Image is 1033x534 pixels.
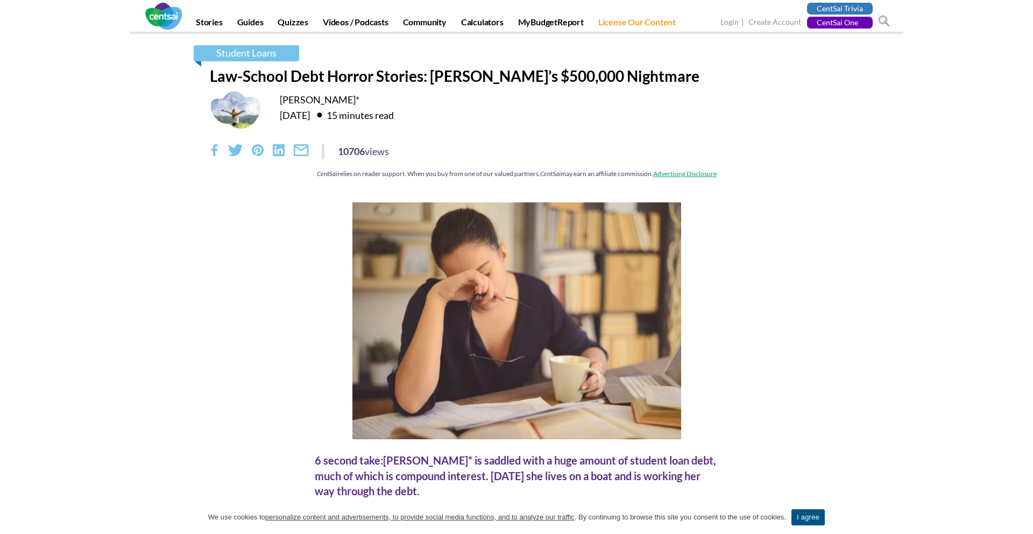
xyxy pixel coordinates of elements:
a: Login [720,17,739,29]
img: CentSai [145,3,182,30]
a: Guides [231,17,270,32]
a: Stories [189,17,229,32]
a: Quizzes [271,17,315,32]
a: Student Loans [194,45,299,61]
em: CentSai [317,170,337,178]
span: 6 second take: [315,454,383,467]
div: 10706 [338,144,389,158]
a: Advertising Disclosure [653,170,717,178]
div: relies on reader support. When you buy from one of our valued partners, may earn an affiliate com... [210,169,823,178]
div: 15 minutes read [312,106,394,123]
span: We use cookies to . By continuing to browse this site you consent to the use of cookies. [208,512,786,523]
span: views [365,145,389,157]
a: License Our Content [592,17,682,32]
a: [PERSON_NAME]* [280,94,359,106]
a: CentSai Trivia [807,3,873,15]
a: Create Account [748,17,801,29]
a: I agree [791,509,825,525]
a: Calculators [455,17,510,32]
a: Community [397,17,453,32]
a: I agree [1014,512,1025,523]
h1: Law-School Debt Horror Stories: [PERSON_NAME]’s $500,000 Nightmare [210,67,823,85]
a: CentSai One [807,17,873,29]
a: MyBudgetReport [512,17,590,32]
em: CentSai [540,170,561,178]
time: [DATE] [280,109,310,121]
u: personalize content and advertisements, to provide social media functions, and to analyze our tra... [265,513,575,521]
span: | [740,16,747,29]
a: Videos / Podcasts [316,17,395,32]
img: Law-School Debt Horror Stories: Anna’s $500,000 Nightmare [352,202,681,439]
div: [PERSON_NAME]* is saddled with a huge amount of student loan debt, much of which is compound inte... [315,453,718,499]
